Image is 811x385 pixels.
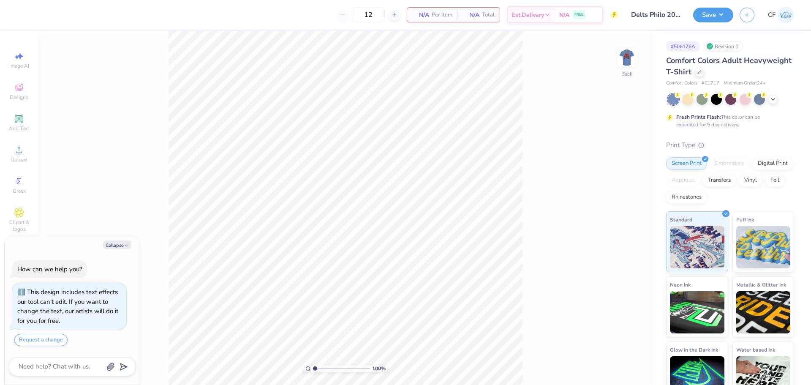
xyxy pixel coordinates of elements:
[512,11,544,19] span: Est. Delivery
[736,215,754,224] span: Puff Ink
[621,70,632,78] div: Back
[670,345,718,354] span: Glow in the Dark Ink
[736,345,775,354] span: Water based Ink
[625,6,687,23] input: Untitled Design
[778,7,794,23] img: Cholo Fernandez
[11,156,27,163] span: Upload
[17,288,118,325] div: This design includes text effects our tool can't edit. If you want to change the text, our artist...
[412,11,429,19] span: N/A
[676,113,780,128] div: This color can be expedited for 5 day delivery.
[4,219,34,232] span: Clipart & logos
[14,334,68,346] button: Request a change
[463,11,479,19] span: N/A
[352,7,385,22] input: – –
[670,291,724,333] img: Neon Ink
[693,8,733,22] button: Save
[372,365,386,372] span: 100 %
[666,140,794,150] div: Print Type
[765,174,785,187] div: Foil
[702,80,719,87] span: # C1717
[482,11,495,19] span: Total
[666,157,707,170] div: Screen Print
[666,80,697,87] span: Comfort Colors
[432,11,452,19] span: Per Item
[704,41,743,52] div: Revision 1
[739,174,762,187] div: Vinyl
[666,174,700,187] div: Applique
[9,63,29,69] span: Image AI
[9,125,29,132] span: Add Text
[13,188,26,194] span: Greek
[670,226,724,268] img: Standard
[768,10,776,20] span: CF
[559,11,569,19] span: N/A
[736,280,786,289] span: Metallic & Glitter Ink
[710,157,750,170] div: Embroidery
[574,12,583,18] span: FREE
[618,49,635,66] img: Back
[17,265,82,273] div: How can we help you?
[10,94,28,101] span: Designs
[752,157,793,170] div: Digital Print
[736,291,791,333] img: Metallic & Glitter Ink
[702,174,736,187] div: Transfers
[666,191,707,204] div: Rhinestones
[666,55,792,77] span: Comfort Colors Adult Heavyweight T-Shirt
[670,280,691,289] span: Neon Ink
[724,80,766,87] span: Minimum Order: 24 +
[103,240,131,249] button: Collapse
[670,215,692,224] span: Standard
[736,226,791,268] img: Puff Ink
[666,41,700,52] div: # 506176A
[768,7,794,23] a: CF
[676,114,721,120] strong: Fresh Prints Flash:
